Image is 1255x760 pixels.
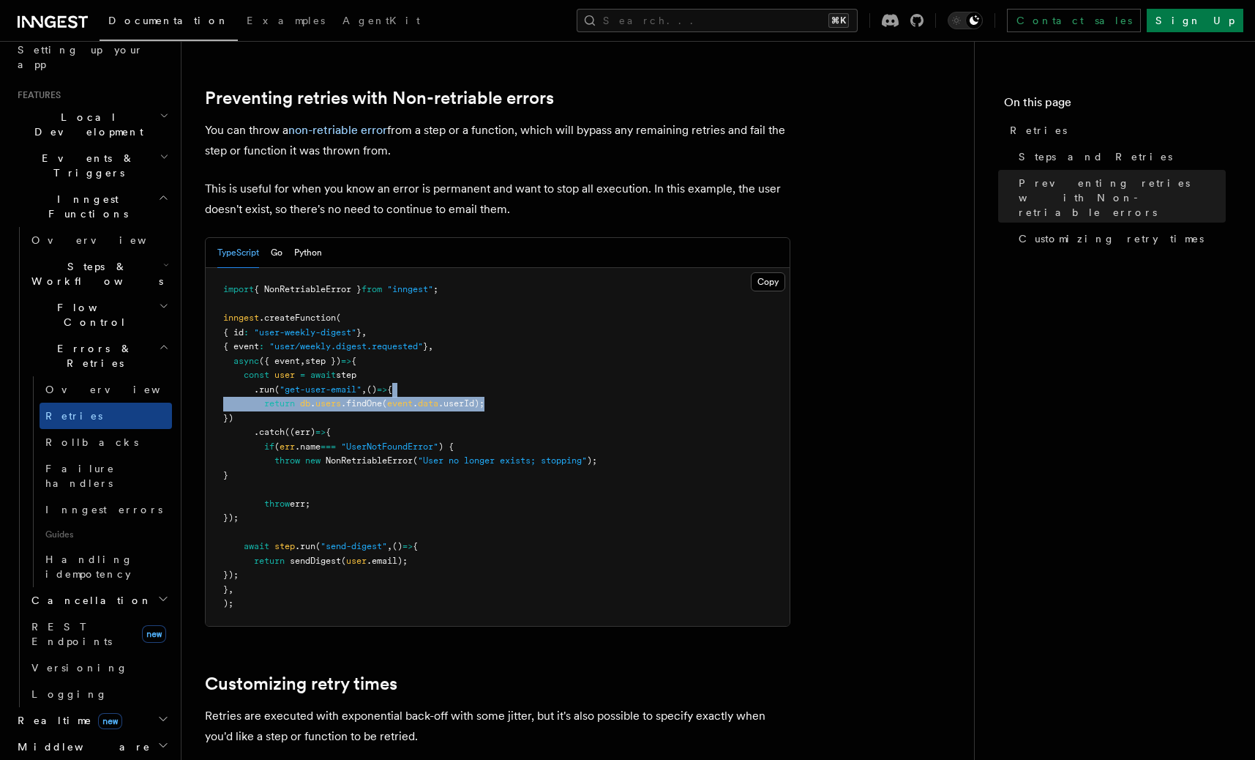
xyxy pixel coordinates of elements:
[12,186,172,227] button: Inngest Functions
[26,376,172,587] div: Errors & Retries
[26,681,172,707] a: Logging
[244,370,269,380] span: const
[438,398,484,409] span: .userId);
[108,15,229,26] span: Documentation
[26,253,172,294] button: Steps & Workflows
[254,284,361,294] span: { NonRetriableError }
[31,234,182,246] span: Overview
[40,523,172,546] span: Guides
[271,238,282,268] button: Go
[336,370,356,380] span: step
[12,734,172,760] button: Middleware
[336,313,341,323] span: (
[45,436,138,448] span: Rollbacks
[828,13,849,28] kbd: ⌘K
[433,284,438,294] span: ;
[223,327,244,338] span: { id
[1004,94,1226,117] h4: On this page
[280,384,361,395] span: "get-user-email"
[223,341,259,351] span: { event
[413,398,418,409] span: .
[45,410,102,422] span: Retries
[751,272,785,291] button: Copy
[12,145,172,186] button: Events & Triggers
[1019,176,1226,220] span: Preventing retries with Non-retriable errors
[247,15,325,26] span: Examples
[223,313,259,323] span: inngest
[26,227,172,253] a: Overview
[223,598,233,608] span: );
[341,442,438,452] span: "UserNotFoundError"
[367,556,408,566] span: .email);
[310,398,315,409] span: .
[290,556,341,566] span: sendDigest
[351,356,356,366] span: {
[26,655,172,681] a: Versioning
[387,384,392,395] span: {
[295,442,321,452] span: .name
[326,455,413,466] span: NonRetriableError
[26,300,159,329] span: Flow Control
[315,398,341,409] span: users
[45,463,115,489] span: Failure handlers
[1013,170,1226,226] a: Preventing retries with Non-retriable errors
[259,356,300,366] span: ({ event
[418,398,438,409] span: data
[423,341,428,351] span: }
[205,179,790,220] p: This is useful for when you know an error is permanent and want to stop all execution. In this ex...
[26,259,163,288] span: Steps & Workflows
[341,556,346,566] span: (
[361,327,367,338] span: ,
[40,546,172,587] a: Handling idempotency
[305,455,321,466] span: new
[205,120,790,161] p: You can throw a from a step or a function, which will bypass any remaining retries and fail the s...
[1019,149,1172,164] span: Steps and Retries
[40,455,172,496] a: Failure handlers
[244,541,269,551] span: await
[31,662,128,674] span: Versioning
[294,238,322,268] button: Python
[428,341,433,351] span: ,
[259,341,264,351] span: :
[18,44,143,70] span: Setting up your app
[40,496,172,523] a: Inngest errors
[12,713,122,728] span: Realtime
[12,192,158,221] span: Inngest Functions
[342,15,420,26] span: AgentKit
[26,294,172,335] button: Flow Control
[26,593,152,608] span: Cancellation
[31,621,112,647] span: REST Endpoints
[274,370,295,380] span: user
[392,541,402,551] span: ()
[321,442,336,452] span: ===
[577,9,858,32] button: Search...⌘K
[205,706,790,747] p: Retries are executed with exponential back-off with some jitter, but it's also possible to specif...
[315,427,326,437] span: =>
[274,442,280,452] span: (
[290,499,310,509] span: err;
[300,398,310,409] span: db
[254,427,285,437] span: .catch
[948,12,983,29] button: Toggle dark mode
[40,376,172,403] a: Overview
[259,313,336,323] span: .createFunction
[418,455,587,466] span: "User no longer exists; stopping"
[223,284,254,294] span: import
[40,403,172,429] a: Retries
[413,455,418,466] span: (
[1010,123,1067,138] span: Retries
[341,356,351,366] span: =>
[274,541,295,551] span: step
[326,427,331,437] span: {
[300,370,305,380] span: =
[280,442,295,452] span: err
[274,384,280,395] span: (
[1019,231,1204,246] span: Customizing retry times
[45,504,162,515] span: Inngest errors
[233,356,259,366] span: async
[26,614,172,655] a: REST Endpointsnew
[26,587,172,614] button: Cancellation
[300,356,305,366] span: ,
[402,541,413,551] span: =>
[223,470,228,480] span: }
